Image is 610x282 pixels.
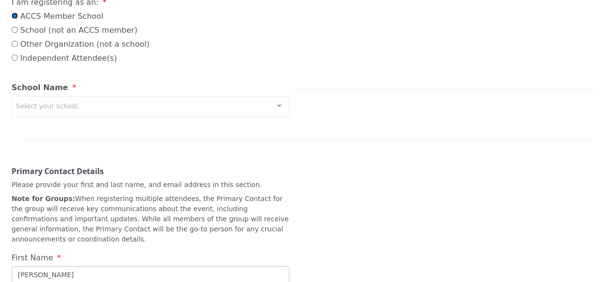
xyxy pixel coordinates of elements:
label: ACCS Member School [12,11,149,22]
span: Select your school. [16,100,80,111]
span: School Name [12,83,68,92]
input: ACCS Member School [12,13,18,19]
input: School (not an ACCS member) [12,27,18,33]
p: Please provide your first and last name, and email address in this section. [12,180,289,190]
label: School (not an ACCS member) [12,25,149,36]
label: Independent Attendee(s) [12,53,149,64]
span: First Name [12,253,53,262]
label: Other Organization (not a school) [12,39,149,50]
input: Independent Attendee(s) [12,54,18,61]
strong: Primary Contact Details [12,166,104,176]
p: When registering multiple attendees, the Primary Contact for the group will receive key communica... [12,194,289,244]
strong: Note for Groups: [12,195,75,202]
input: Other Organization (not a school) [12,40,18,47]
